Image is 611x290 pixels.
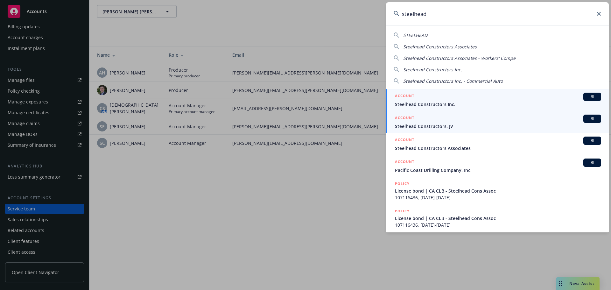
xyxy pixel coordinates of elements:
[395,194,601,201] span: 107116436, [DATE]-[DATE]
[395,123,601,130] span: Steelhead Constructors, JV
[386,155,609,177] a: ACCOUNTBIPacific Coast Drilling Company, Inc.
[395,222,601,228] span: 107116436, [DATE]-[DATE]
[386,204,609,232] a: POLICYLicense bond | CA CLB - Steelhead Cons Assoc107116436, [DATE]-[DATE]
[395,115,414,122] h5: ACCOUNT
[586,94,599,100] span: BI
[395,180,410,187] h5: POLICY
[386,133,609,155] a: ACCOUNTBISteelhead Constructors Associates
[586,116,599,122] span: BI
[386,111,609,133] a: ACCOUNTBISteelhead Constructors, JV
[395,215,601,222] span: License bond | CA CLB - Steelhead Cons Assoc
[586,160,599,166] span: BI
[386,89,609,111] a: ACCOUNTBISteelhead Constructors Inc.
[386,177,609,204] a: POLICYLicense bond | CA CLB - Steelhead Cons Assoc107116436, [DATE]-[DATE]
[395,208,410,214] h5: POLICY
[395,167,601,173] span: Pacific Coast Drilling Company, Inc.
[395,145,601,152] span: Steelhead Constructors Associates
[403,67,462,73] span: Steelhead Constructors Inc.
[395,101,601,108] span: Steelhead Constructors Inc.
[395,159,414,166] h5: ACCOUNT
[395,93,414,100] h5: ACCOUNT
[403,55,516,61] span: Steelhead Constructors Associates - Workers' Compe
[395,137,414,144] h5: ACCOUNT
[403,44,477,50] span: Steelhead Constructors Associates
[586,138,599,144] span: BI
[403,32,427,38] span: STEELHEAD
[395,187,601,194] span: License bond | CA CLB - Steelhead Cons Assoc
[403,78,503,84] span: Steelhead Constructors Inc. - Commercial Auto
[386,2,609,25] input: Search...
